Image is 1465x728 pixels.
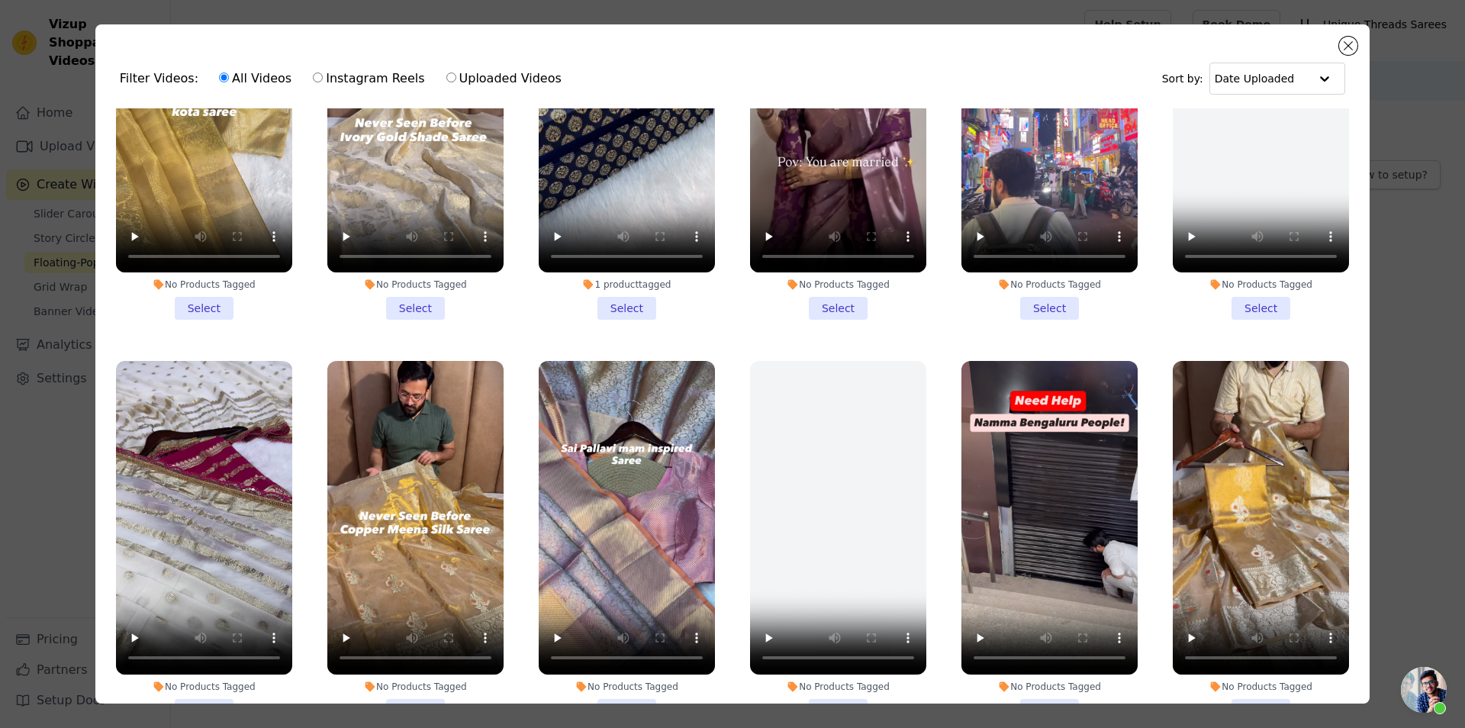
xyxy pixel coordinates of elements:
label: Instagram Reels [312,69,425,89]
div: No Products Tagged [961,279,1138,291]
button: Close modal [1339,37,1357,55]
div: Filter Videos: [120,61,570,96]
div: No Products Tagged [750,681,926,693]
div: No Products Tagged [1173,681,1349,693]
label: Uploaded Videos [446,69,562,89]
label: All Videos [218,69,292,89]
div: No Products Tagged [116,681,292,693]
div: No Products Tagged [327,279,504,291]
div: No Products Tagged [539,681,715,693]
div: No Products Tagged [961,681,1138,693]
div: No Products Tagged [1173,279,1349,291]
div: No Products Tagged [327,681,504,693]
div: Sort by: [1162,63,1346,95]
div: 1 product tagged [539,279,715,291]
div: No Products Tagged [116,279,292,291]
div: No Products Tagged [750,279,926,291]
div: Open chat [1401,667,1447,713]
